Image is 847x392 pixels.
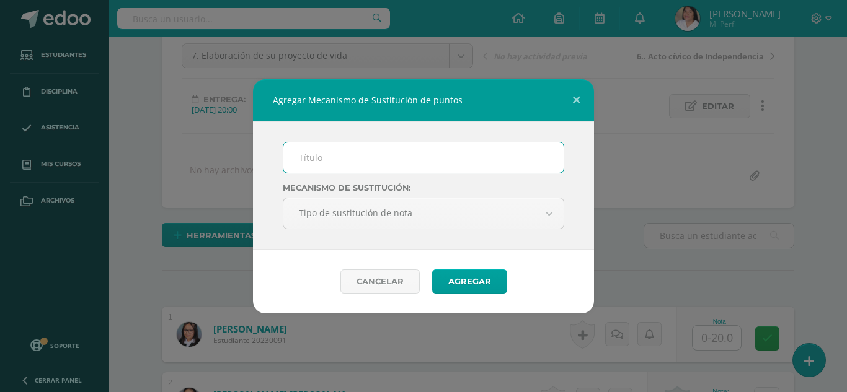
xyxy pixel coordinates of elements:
[253,79,594,121] div: Agregar Mecanismo de Sustitución de puntos
[432,269,507,294] button: Agregar
[283,198,564,229] a: Tipo de sustitución de nota
[283,183,564,193] label: Mecanismo de sustitución:
[299,198,518,227] span: Tipo de sustitución de nota
[283,142,564,173] input: Título
[340,269,420,294] a: Cancelar
[559,79,594,121] button: Close (Esc)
